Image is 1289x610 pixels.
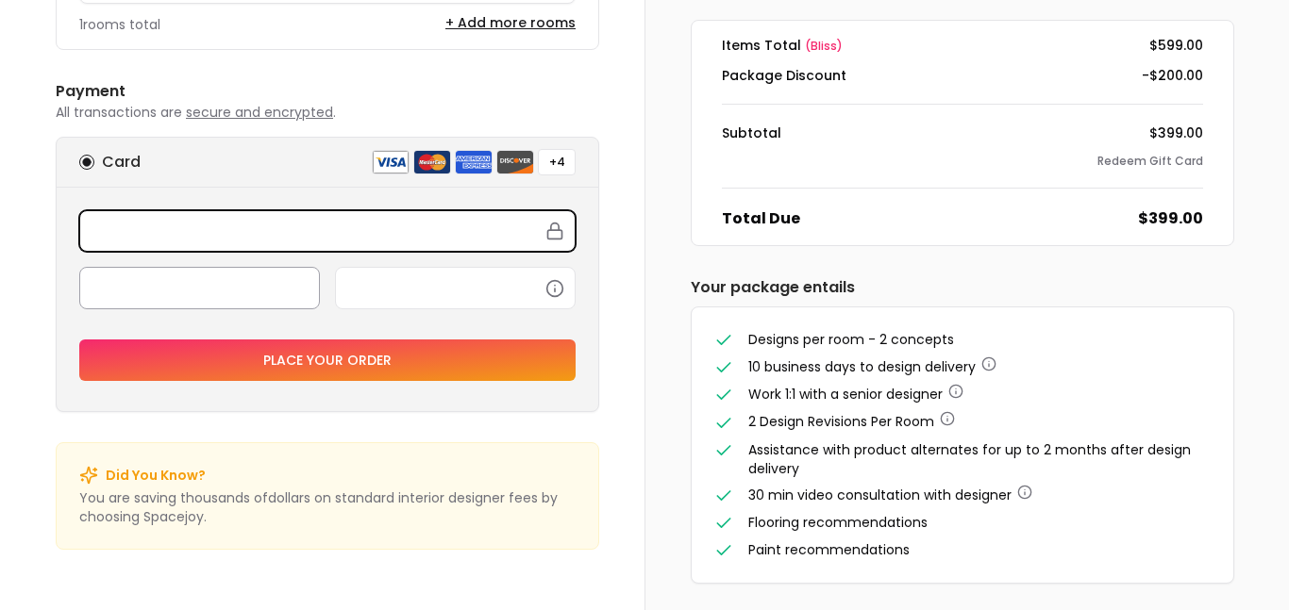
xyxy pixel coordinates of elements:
img: mastercard [413,150,451,174]
dd: $599.00 [1149,36,1203,55]
span: Designs per room - 2 concepts [748,330,954,349]
span: 2 Design Revisions Per Room [748,412,934,431]
button: Place your order [79,339,576,381]
dt: Items Total [722,36,843,55]
span: Assistance with product alternates for up to 2 months after design delivery [748,440,1191,478]
img: discover [496,150,534,174]
dd: $399.00 [1138,207,1203,230]
p: You are saving thousands of dollar s on standard interior designer fees by choosing Spacejoy. [79,488,576,526]
h6: Payment [56,80,599,103]
p: Did You Know? [106,466,206,485]
img: american express [455,150,493,174]
span: Paint recommendations [748,540,910,559]
span: ( bliss ) [805,38,843,54]
h6: Card [102,151,141,173]
dt: Package Discount [722,66,846,85]
dt: Subtotal [722,124,781,142]
span: 30 min video consultation with designer [748,486,1012,504]
p: 1 rooms total [79,15,160,34]
dt: Total Due [722,207,800,230]
img: visa [372,150,410,174]
span: Flooring recommendations [748,513,928,532]
button: +4 [538,149,576,175]
button: Redeem Gift Card [1097,154,1203,169]
h6: Your package entails [691,276,1234,299]
iframe: Cuadro de entrada seguro de la fecha de vencimiento [92,279,308,296]
p: All transactions are . [56,103,599,122]
dd: -$200.00 [1142,66,1203,85]
iframe: Cuadro de entrada seguro del número de tarjeta [92,223,563,239]
span: secure and encrypted [186,103,333,122]
span: Work 1:1 with a senior designer [748,385,943,404]
dd: $399.00 [1149,124,1203,142]
iframe: Cuadro de entrada seguro del CVC [347,279,563,296]
span: 10 business days to design delivery [748,357,976,376]
button: + Add more rooms [445,13,576,32]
